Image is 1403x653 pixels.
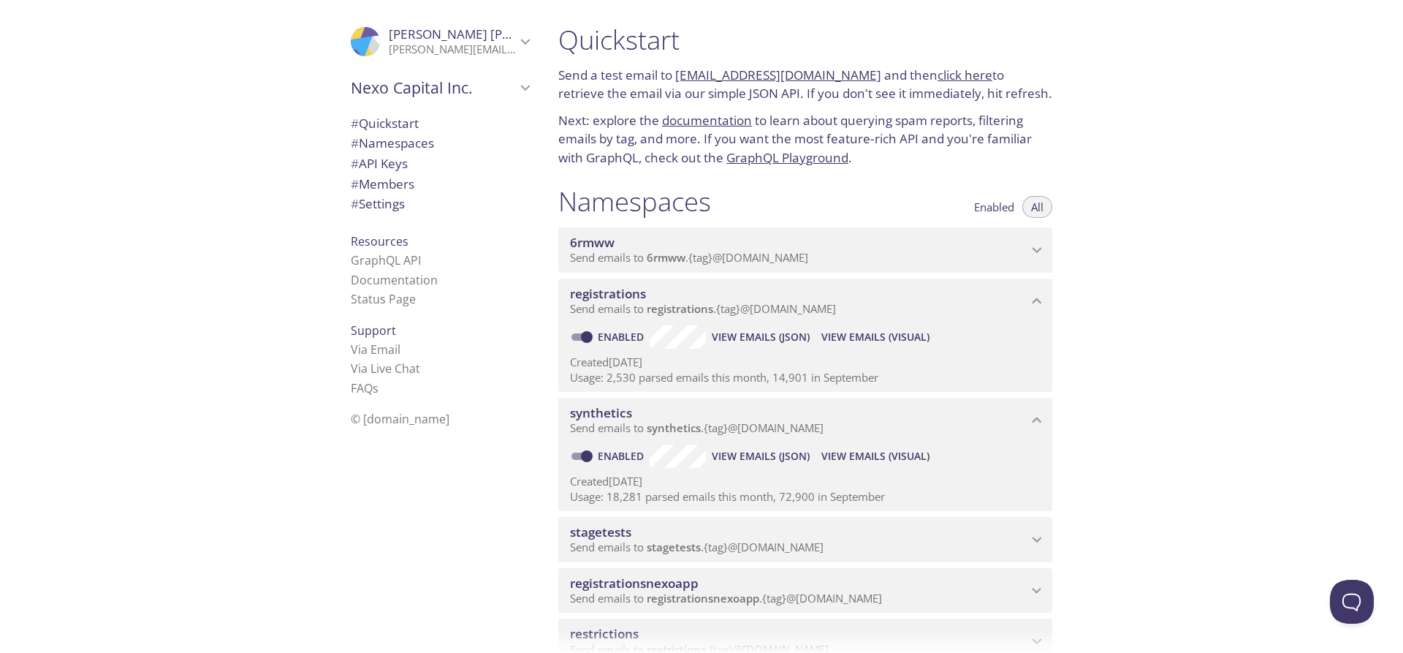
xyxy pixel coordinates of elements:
[339,133,541,154] div: Namespaces
[1022,196,1052,218] button: All
[351,115,359,132] span: #
[570,301,836,316] span: Send emails to . {tag} @[DOMAIN_NAME]
[389,26,589,42] span: [PERSON_NAME] [PERSON_NAME]
[339,69,541,107] div: Nexo Capital Inc.
[351,135,359,151] span: #
[558,568,1052,614] div: registrationsnexoapp namespace
[558,227,1052,273] div: 6rmww namespace
[351,291,416,307] a: Status Page
[712,328,810,346] span: View Emails (JSON)
[815,445,935,468] button: View Emails (Visual)
[351,155,408,172] span: API Keys
[726,149,848,166] a: GraphQL Playground
[339,18,541,66] div: Emiliya Todorova
[558,185,711,218] h1: Namespaces
[570,474,1041,489] p: Created [DATE]
[558,517,1052,562] div: stagetests namespace
[558,279,1052,324] div: registrations namespace
[675,67,881,83] a: [EMAIL_ADDRESS][DOMAIN_NAME]
[570,234,615,251] span: 6rmww
[351,195,405,212] span: Settings
[570,404,632,421] span: synthetics
[706,325,815,349] button: View Emails (JSON)
[647,301,713,316] span: registrations
[351,380,379,396] a: FAQ
[596,330,650,344] a: Enabled
[351,322,396,339] span: Support
[965,196,1023,218] button: Enabled
[339,113,541,134] div: Quickstart
[558,66,1052,103] p: Send a test email to and then to retrieve the email via our simple JSON API. If you don't see it ...
[351,195,359,212] span: #
[570,524,631,540] span: stagetests
[570,489,1041,505] p: Usage: 18,281 parsed emails this month, 72,900 in September
[351,135,434,151] span: Namespaces
[351,78,516,98] span: Nexo Capital Inc.
[570,355,1041,370] p: Created [DATE]
[351,175,414,192] span: Members
[570,370,1041,385] p: Usage: 2,530 parsed emails this month, 14,901 in September
[558,111,1052,167] p: Next: explore the to learn about querying spam reports, filtering emails by tag, and more. If you...
[821,328,929,346] span: View Emails (Visual)
[389,42,516,57] p: [PERSON_NAME][EMAIL_ADDRESS][PERSON_NAME][DOMAIN_NAME]
[647,591,759,605] span: registrationsnexoapp
[570,420,824,435] span: Send emails to . {tag} @[DOMAIN_NAME]
[351,361,420,377] a: Via Live Chat
[570,575,699,592] span: registrationsnexoapp
[821,448,929,465] span: View Emails (Visual)
[706,445,815,468] button: View Emails (JSON)
[351,341,400,358] a: Via Email
[351,252,421,268] a: GraphQL API
[938,67,992,83] a: click here
[351,155,359,172] span: #
[712,448,810,465] span: View Emails (JSON)
[570,540,824,554] span: Send emails to . {tag} @[DOMAIN_NAME]
[1330,580,1374,624] iframe: Help Scout Beacon - Open
[815,325,935,349] button: View Emails (Visual)
[647,540,701,554] span: stagetests
[662,112,752,129] a: documentation
[339,174,541,195] div: Members
[373,380,379,396] span: s
[351,233,408,249] span: Resources
[558,398,1052,443] div: synthetics namespace
[570,591,882,605] span: Send emails to . {tag} @[DOMAIN_NAME]
[558,23,1052,56] h1: Quickstart
[351,175,359,192] span: #
[570,285,646,302] span: registrations
[596,449,650,463] a: Enabled
[351,411,449,427] span: © [DOMAIN_NAME]
[339,194,541,214] div: Team Settings
[339,154,541,174] div: API Keys
[570,250,808,265] span: Send emails to . {tag} @[DOMAIN_NAME]
[647,420,701,435] span: synthetics
[351,115,419,132] span: Quickstart
[647,250,685,265] span: 6rmww
[351,272,438,288] a: Documentation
